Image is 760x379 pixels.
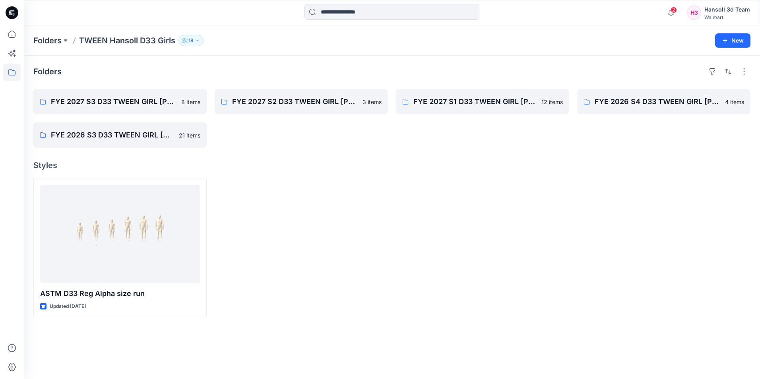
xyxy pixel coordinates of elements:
p: 12 items [541,98,563,106]
a: ASTM D33 Reg Alpha size run [40,185,200,283]
a: FYE 2026 S3 D33 TWEEN GIRL [PERSON_NAME]21 items [33,122,207,148]
p: 18 [188,36,194,45]
p: 8 items [181,98,200,106]
a: FYE 2027 S2 D33 TWEEN GIRL [PERSON_NAME]3 items [215,89,388,114]
div: H3 [687,6,701,20]
p: 21 items [179,131,200,139]
span: 2 [671,7,677,13]
p: FYE 2026 S4 D33 TWEEN GIRL [PERSON_NAME] [595,96,720,107]
p: 4 items [725,98,744,106]
p: Updated [DATE] [50,302,86,311]
h4: Folders [33,67,62,76]
p: FYE 2026 S3 D33 TWEEN GIRL [PERSON_NAME] [51,130,174,141]
a: FYE 2027 S1 D33 TWEEN GIRL [PERSON_NAME]12 items [396,89,569,114]
a: FYE 2026 S4 D33 TWEEN GIRL [PERSON_NAME]4 items [577,89,750,114]
button: New [715,33,750,48]
div: Walmart [704,14,750,20]
h4: Styles [33,160,750,170]
button: 18 [178,35,204,46]
p: 3 items [363,98,382,106]
a: FYE 2027 S3 D33 TWEEN GIRL [PERSON_NAME]8 items [33,89,207,114]
p: FYE 2027 S1 D33 TWEEN GIRL [PERSON_NAME] [413,96,537,107]
p: TWEEN Hansoll D33 Girls [79,35,175,46]
p: FYE 2027 S2 D33 TWEEN GIRL [PERSON_NAME] [232,96,358,107]
div: Hansoll 3d Team [704,5,750,14]
p: FYE 2027 S3 D33 TWEEN GIRL [PERSON_NAME] [51,96,176,107]
p: ASTM D33 Reg Alpha size run [40,288,200,299]
a: Folders [33,35,62,46]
